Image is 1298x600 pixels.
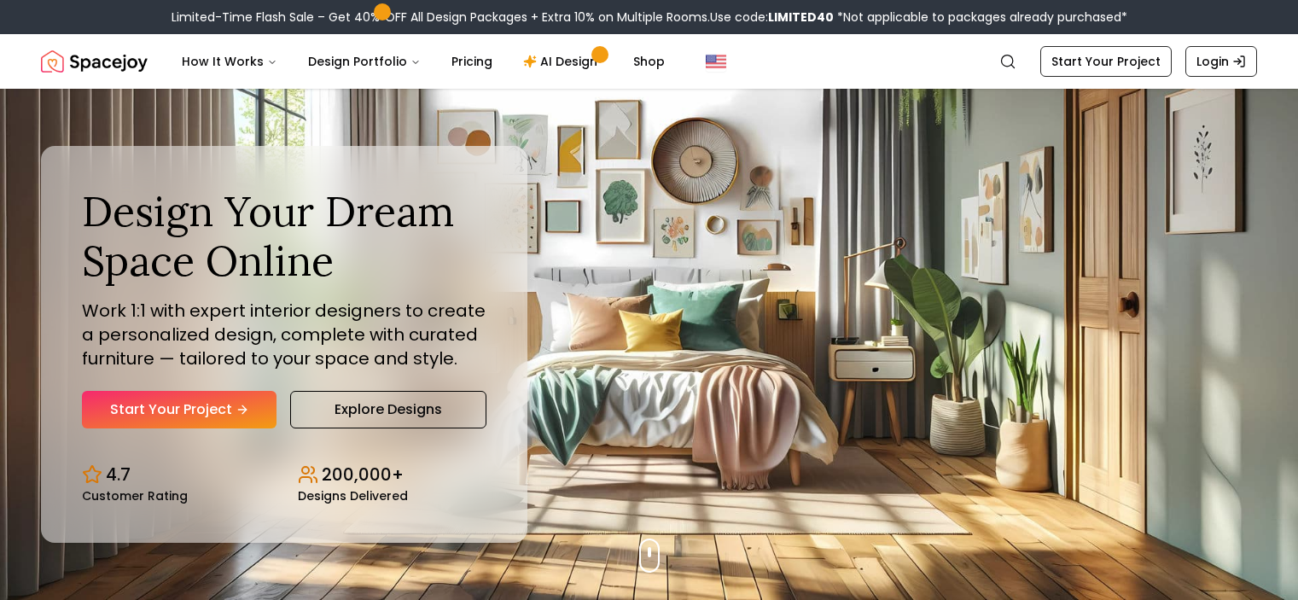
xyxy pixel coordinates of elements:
a: Start Your Project [1040,46,1172,77]
img: Spacejoy Logo [41,44,148,79]
div: Design stats [82,449,486,502]
a: Login [1185,46,1257,77]
a: Pricing [438,44,506,79]
p: Work 1:1 with expert interior designers to create a personalized design, complete with curated fu... [82,299,486,370]
button: Design Portfolio [294,44,434,79]
small: Customer Rating [82,490,188,502]
nav: Global [41,34,1257,89]
small: Designs Delivered [298,490,408,502]
a: Start Your Project [82,391,276,428]
nav: Main [168,44,678,79]
b: LIMITED40 [768,9,834,26]
img: United States [706,51,726,72]
div: Limited-Time Flash Sale – Get 40% OFF All Design Packages + Extra 10% on Multiple Rooms. [172,9,1127,26]
a: Shop [620,44,678,79]
button: How It Works [168,44,291,79]
a: Explore Designs [290,391,486,428]
a: AI Design [509,44,616,79]
p: 4.7 [106,463,131,486]
a: Spacejoy [41,44,148,79]
p: 200,000+ [322,463,404,486]
span: Use code: [710,9,834,26]
h1: Design Your Dream Space Online [82,187,486,285]
span: *Not applicable to packages already purchased* [834,9,1127,26]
